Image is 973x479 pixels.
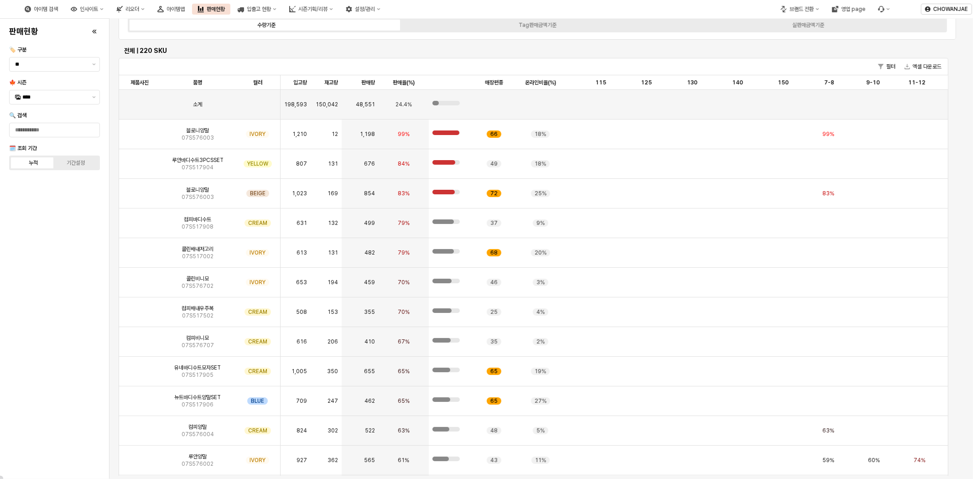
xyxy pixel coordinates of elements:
span: 131 [328,249,338,256]
div: 입출고 현황 [247,6,271,12]
span: 60% [868,457,880,464]
span: 24.4% [395,101,412,108]
span: 84% [398,160,410,167]
span: 61% [398,457,409,464]
span: 07S517908 [182,223,213,230]
span: BEIGE [250,190,265,197]
span: 655 [364,368,375,375]
span: 198,593 [284,101,307,108]
span: 46 [490,279,498,286]
div: 판매현황 [207,6,225,12]
span: 콜린배내저고리 [182,245,213,253]
span: 07S576003 [182,134,214,141]
span: 48,551 [356,101,375,108]
span: 63% [398,427,410,434]
button: 엑셀 다운로드 [901,61,945,72]
span: 462 [364,397,375,405]
span: 153 [328,308,338,316]
div: 기간설정 [67,160,85,166]
button: 제안 사항 표시 [88,57,99,71]
span: 1,210 [292,130,307,138]
span: 653 [296,279,307,286]
label: Tag판매금액기준 [402,21,673,29]
span: 65% [398,397,410,405]
div: 아이템 검색 [34,6,58,12]
span: 컴피바디수트 [184,216,211,223]
span: IVORY [250,249,265,256]
span: 150,042 [316,101,338,108]
span: CREAM [248,338,267,345]
main: App Frame [109,19,973,479]
span: 169 [328,190,338,197]
div: 실판매금액기준 [792,22,824,28]
span: 130 [687,79,697,86]
span: 25% [535,190,546,197]
div: 시즌기획/리뷰 [298,6,328,12]
span: 🗓️ 조회 기간 [9,145,37,151]
span: 125 [641,79,652,86]
span: 블로니양말 [186,127,209,134]
span: IVORY [250,457,265,464]
span: 48 [490,427,498,434]
span: 927 [297,457,307,464]
span: 499 [364,219,375,227]
span: 350 [327,368,338,375]
span: 블로니양말 [186,186,209,193]
span: 482 [364,249,375,256]
span: 1,005 [291,368,307,375]
span: 74% [914,457,926,464]
span: 43 [490,457,498,464]
span: 18% [535,130,546,138]
span: 온라인비율(%) [525,79,556,86]
span: 631 [297,219,307,227]
span: 150 [778,79,789,86]
span: 판매율(%) [393,79,415,86]
button: 브랜드 전환 [775,4,825,15]
button: CHOWANJAE [921,4,972,15]
span: 07S576702 [182,282,213,290]
span: 뉴트바디수트양말SET [174,394,221,401]
button: 판매현황 [192,4,230,15]
span: 99% [822,130,834,138]
span: 1,023 [292,190,307,197]
span: 206 [328,338,338,345]
button: 아이템맵 [152,4,190,15]
span: 컴피비니모 [186,334,209,342]
span: 99% [398,130,410,138]
span: 컴피배내우주복 [182,305,213,312]
span: 4% [536,308,545,316]
span: 07S517906 [182,401,213,408]
span: 9-10 [866,79,880,86]
div: 영업 page [827,4,871,15]
span: 247 [328,397,338,405]
div: 리오더 [111,4,150,15]
span: 컴피양말 [188,423,207,431]
span: 07S517904 [182,164,213,171]
span: 807 [296,160,307,167]
span: 🍁 시즌 [9,79,26,86]
span: 459 [364,279,375,286]
label: 기간설정 [54,159,96,167]
span: 854 [364,190,375,197]
span: YELLOW [247,160,268,167]
label: 누적 [12,159,54,167]
span: IVORY [250,130,265,138]
span: 소계 [193,101,202,108]
span: 410 [364,338,375,345]
span: 20% [535,249,546,256]
span: 66 [490,130,498,138]
div: 아이템맵 [167,6,185,12]
button: 필터 [874,61,899,72]
div: 설정/관리 [340,4,386,15]
span: 07S576004 [182,431,214,438]
span: 07S576707 [182,342,214,349]
span: 2% [536,338,545,345]
span: 362 [328,457,338,464]
span: 79% [398,249,410,256]
span: 입고량 [293,79,307,86]
span: 9% [536,219,545,227]
h4: 판매현황 [9,27,38,36]
div: Tag판매금액기준 [519,22,557,28]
